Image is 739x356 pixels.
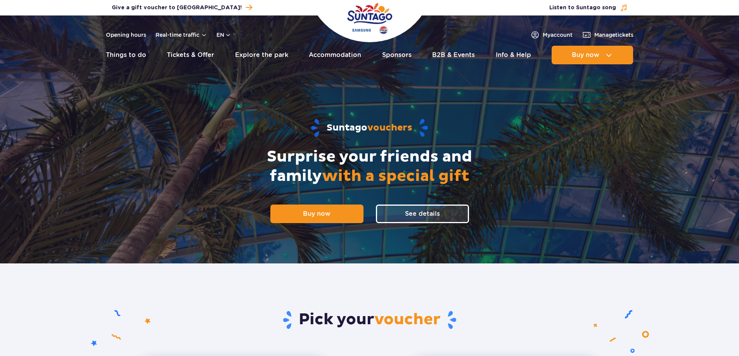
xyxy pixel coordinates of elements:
[106,46,146,64] a: Things to do
[552,46,633,64] button: Buy now
[405,210,440,217] span: See details
[382,46,412,64] a: Sponsors
[374,310,441,329] span: voucher
[549,4,616,12] span: Listen to Suntago song
[167,46,214,64] a: Tickets & Offer
[432,46,475,64] a: B2B & Events
[112,4,242,12] span: Give a gift voucher to [GEOGRAPHIC_DATA]!
[582,30,633,40] a: Managetickets
[309,46,361,64] a: Accommodation
[594,31,633,39] span: Manage tickets
[216,31,231,39] button: en
[120,118,619,138] h1: Suntago
[234,147,505,186] h2: Surprise your friends and family
[142,310,597,330] h2: Pick your
[543,31,573,39] span: My account
[270,205,363,223] a: Buy now
[235,46,288,64] a: Explore the park
[496,46,531,64] a: Info & Help
[303,210,331,217] span: Buy now
[106,31,146,39] a: Opening hours
[530,30,573,40] a: Myaccount
[156,32,207,38] button: Real-time traffic
[376,205,469,223] a: See details
[112,2,252,13] a: Give a gift voucher to [GEOGRAPHIC_DATA]!
[322,167,469,186] span: with a special gift
[549,4,628,12] button: Listen to Suntago song
[367,122,412,133] span: vouchers
[572,52,599,58] span: Buy now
